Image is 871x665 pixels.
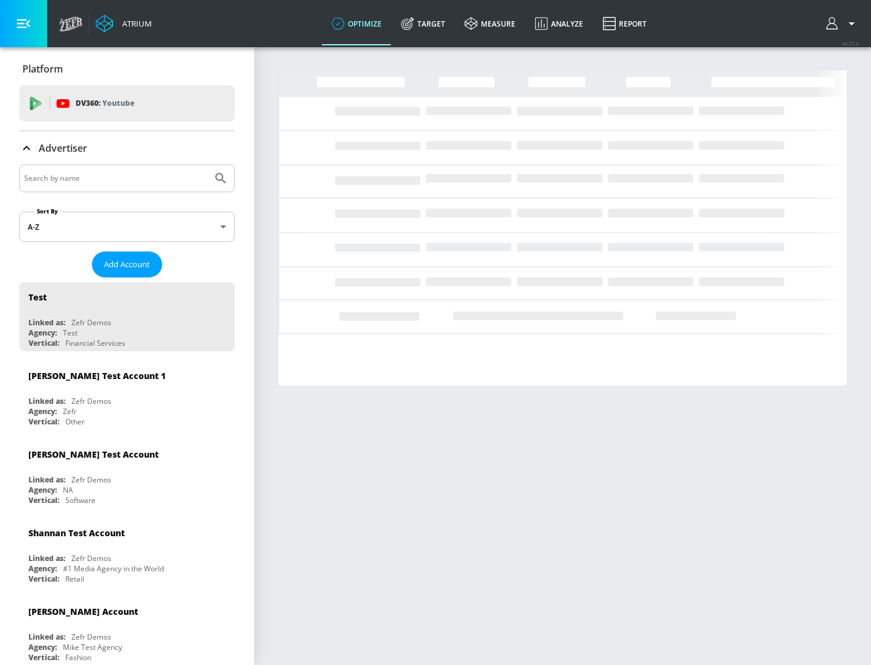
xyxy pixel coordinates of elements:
[455,2,525,45] a: measure
[63,642,122,652] div: Mike Test Agency
[391,2,455,45] a: Target
[19,440,235,508] div: [PERSON_NAME] Test AccountLinked as:Zefr DemosAgency:NAVertical:Software
[28,652,59,663] div: Vertical:
[19,518,235,587] div: Shannan Test AccountLinked as:Zefr DemosAgency:#1 Media Agency in the WorldVertical:Retail
[28,563,57,574] div: Agency:
[525,2,593,45] a: Analyze
[28,338,59,348] div: Vertical:
[28,317,65,328] div: Linked as:
[28,396,65,406] div: Linked as:
[34,207,60,215] label: Sort By
[322,2,391,45] a: optimize
[65,652,91,663] div: Fashion
[19,212,235,242] div: A-Z
[65,495,96,505] div: Software
[28,406,57,417] div: Agency:
[28,370,166,381] div: [PERSON_NAME] Test Account 1
[28,328,57,338] div: Agency:
[28,485,57,495] div: Agency:
[19,282,235,351] div: TestLinked as:Zefr DemosAgency:TestVertical:Financial Services
[19,361,235,430] div: [PERSON_NAME] Test Account 1Linked as:Zefr DemosAgency:ZefrVertical:Other
[71,317,111,328] div: Zefr Demos
[28,642,57,652] div: Agency:
[593,2,656,45] a: Report
[71,396,111,406] div: Zefr Demos
[63,485,73,495] div: NA
[19,131,235,165] div: Advertiser
[65,574,84,584] div: Retail
[24,170,207,186] input: Search by name
[28,495,59,505] div: Vertical:
[71,632,111,642] div: Zefr Demos
[28,632,65,642] div: Linked as:
[71,475,111,485] div: Zefr Demos
[76,97,134,110] p: DV360:
[28,417,59,427] div: Vertical:
[28,449,158,460] div: [PERSON_NAME] Test Account
[28,553,65,563] div: Linked as:
[63,406,77,417] div: Zefr
[102,97,134,109] p: Youtube
[28,527,125,539] div: Shannan Test Account
[63,563,164,574] div: #1 Media Agency in the World
[28,475,65,485] div: Linked as:
[39,141,87,155] p: Advertiser
[19,52,235,86] div: Platform
[28,574,59,584] div: Vertical:
[65,338,125,348] div: Financial Services
[22,62,63,76] p: Platform
[104,258,150,271] span: Add Account
[19,85,235,122] div: DV360: Youtube
[28,606,138,617] div: [PERSON_NAME] Account
[28,291,47,303] div: Test
[117,18,152,29] div: Atrium
[96,15,152,33] a: Atrium
[65,417,85,427] div: Other
[92,251,162,277] button: Add Account
[71,553,111,563] div: Zefr Demos
[63,328,77,338] div: Test
[842,40,859,47] span: v 4.25.4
